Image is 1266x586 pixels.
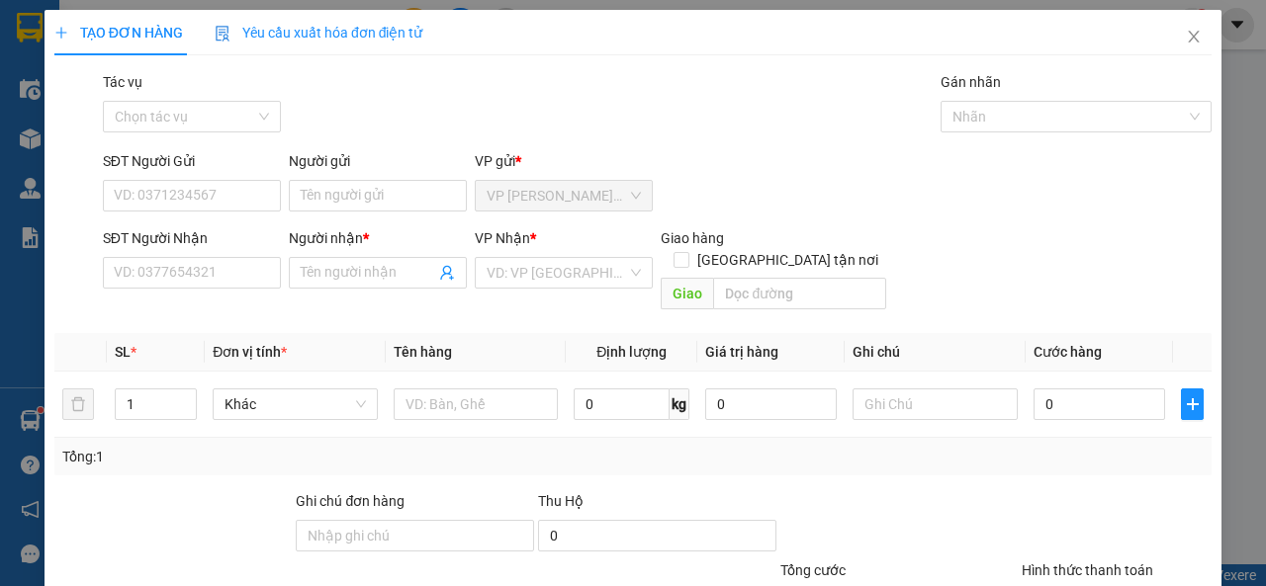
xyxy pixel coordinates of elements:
input: Ghi Chú [853,388,1018,420]
div: Người nhận [289,227,467,249]
input: VD: Bàn, Ghế [394,388,559,420]
input: Dọc đường [713,278,885,309]
span: close [1186,29,1202,44]
span: VP Trần Phú (Hàng) [487,181,641,210]
div: SĐT Người Nhận [103,227,281,249]
span: SL [115,344,131,360]
span: Cước hàng [1034,344,1102,360]
input: 0 [705,388,837,420]
button: delete [62,388,94,420]
span: Định lượng [596,344,667,360]
div: Người gửi [289,150,467,172]
div: SĐT Người Gửi [103,150,281,172]
label: Gán nhãn [941,74,1001,90]
span: Tên hàng [394,344,452,360]
span: Đơn vị tính [213,344,287,360]
label: Tác vụ [103,74,142,90]
span: kg [670,388,689,420]
span: TẠO ĐƠN HÀNG [54,25,183,41]
span: user-add [439,265,455,281]
button: Close [1166,10,1221,65]
span: Thu Hộ [538,493,584,509]
span: Tổng cước [780,562,846,578]
span: Giao hàng [661,230,724,246]
th: Ghi chú [845,333,1026,372]
div: VP gửi [475,150,653,172]
span: plus [1182,396,1203,412]
span: plus [54,26,68,40]
span: Yêu cầu xuất hóa đơn điện tử [215,25,423,41]
label: Hình thức thanh toán [1022,562,1153,578]
span: [GEOGRAPHIC_DATA] tận nơi [689,249,886,271]
span: VP Nhận [475,230,530,246]
input: Ghi chú đơn hàng [296,520,534,551]
span: Khác [225,389,366,419]
button: plus [1181,388,1204,420]
img: icon [215,26,230,42]
div: Tổng: 1 [62,446,491,467]
span: Giá trị hàng [705,344,778,360]
label: Ghi chú đơn hàng [296,493,405,509]
span: Giao [661,278,713,309]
